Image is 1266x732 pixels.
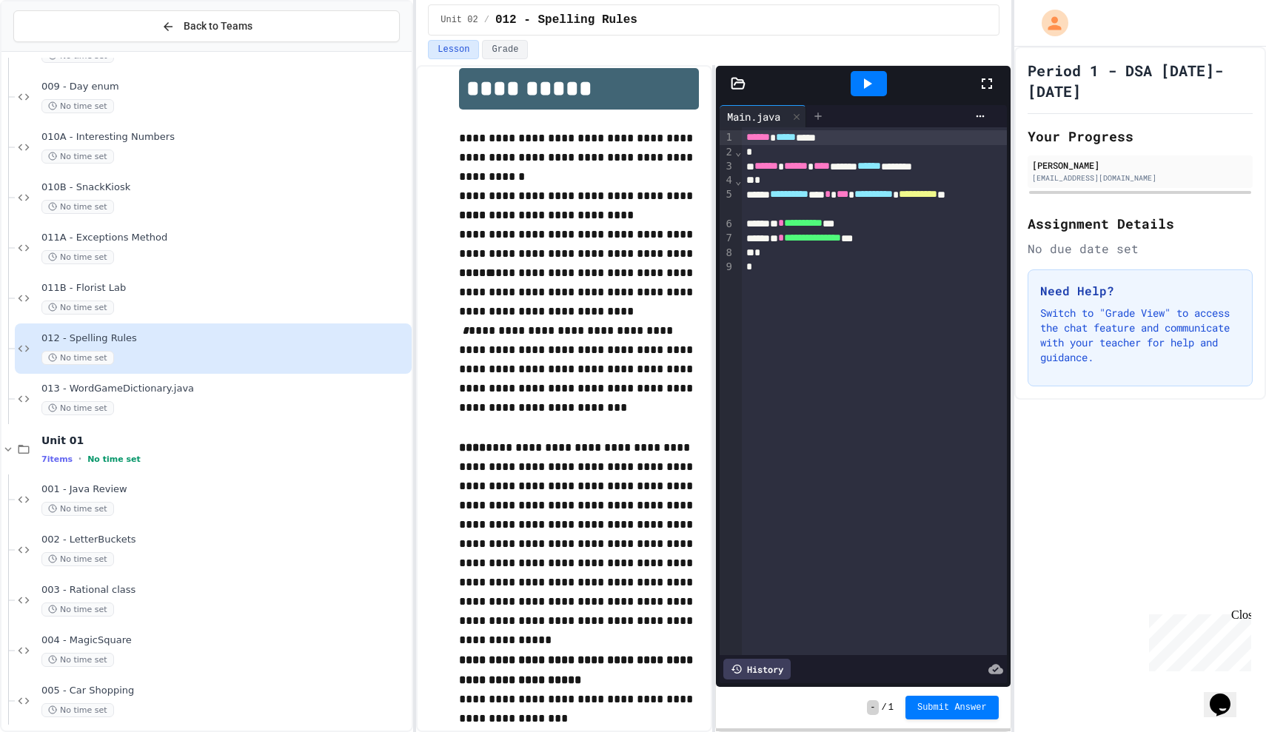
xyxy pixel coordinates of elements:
[1040,306,1240,365] p: Switch to "Grade View" to access the chat feature and communicate with your teacher for help and ...
[41,232,409,244] span: 011A - Exceptions Method
[1032,172,1248,184] div: [EMAIL_ADDRESS][DOMAIN_NAME]
[734,146,742,158] span: Fold line
[720,217,734,232] div: 6
[1204,673,1251,717] iframe: chat widget
[888,702,894,713] span: 1
[41,703,114,717] span: No time set
[78,453,81,465] span: •
[41,250,114,264] span: No time set
[720,231,734,246] div: 7
[41,383,409,395] span: 013 - WordGameDictionary.java
[41,483,409,496] span: 001 - Java Review
[495,11,637,29] span: 012 - Spelling Rules
[882,702,887,713] span: /
[184,19,252,34] span: Back to Teams
[1026,6,1072,40] div: My Account
[734,175,742,187] span: Fold line
[917,702,987,713] span: Submit Answer
[484,14,489,26] span: /
[720,159,734,174] div: 3
[720,187,734,216] div: 5
[1143,608,1251,671] iframe: chat widget
[13,10,400,42] button: Back to Teams
[1028,126,1253,147] h2: Your Progress
[1028,240,1253,258] div: No due date set
[720,246,734,260] div: 8
[41,300,114,315] span: No time set
[41,634,409,647] span: 004 - MagicSquare
[41,200,114,214] span: No time set
[720,173,734,187] div: 4
[6,6,102,94] div: Chat with us now!Close
[41,584,409,597] span: 003 - Rational class
[87,454,141,464] span: No time set
[720,260,734,274] div: 9
[41,653,114,667] span: No time set
[720,145,734,159] div: 2
[41,401,114,415] span: No time set
[41,181,409,194] span: 010B - SnackKiosk
[41,534,409,546] span: 002 - LetterBuckets
[1028,60,1253,101] h1: Period 1 - DSA [DATE]-[DATE]
[41,454,73,464] span: 7 items
[41,99,114,113] span: No time set
[41,332,409,345] span: 012 - Spelling Rules
[41,131,409,144] span: 010A - Interesting Numbers
[41,282,409,295] span: 011B - Florist Lab
[41,351,114,365] span: No time set
[441,14,478,26] span: Unit 02
[482,40,528,59] button: Grade
[428,40,479,59] button: Lesson
[1040,282,1240,300] h3: Need Help?
[1032,158,1248,172] div: [PERSON_NAME]
[720,130,734,145] div: 1
[1028,213,1253,234] h2: Assignment Details
[41,434,409,447] span: Unit 01
[905,696,999,719] button: Submit Answer
[41,602,114,617] span: No time set
[720,105,806,127] div: Main.java
[41,685,409,697] span: 005 - Car Shopping
[41,552,114,566] span: No time set
[723,659,791,679] div: History
[867,700,878,715] span: -
[720,109,788,124] div: Main.java
[41,502,114,516] span: No time set
[41,150,114,164] span: No time set
[41,81,409,93] span: 009 - Day enum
